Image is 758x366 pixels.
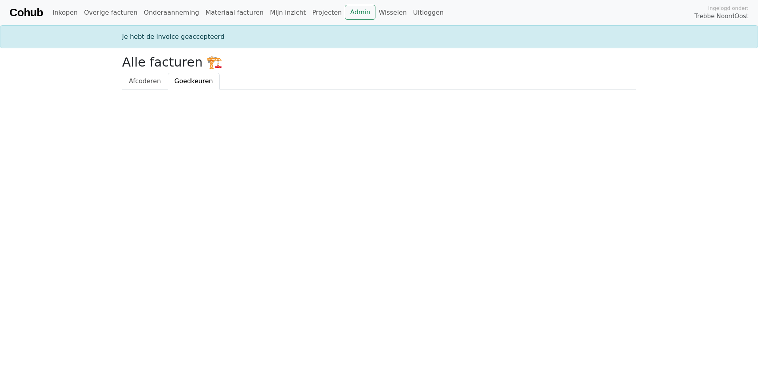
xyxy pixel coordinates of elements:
a: Onderaanneming [141,5,202,21]
a: Projecten [309,5,345,21]
div: Je hebt de invoice geaccepteerd [117,32,641,42]
span: Trebbe NoordOost [695,12,748,21]
h2: Alle facturen 🏗️ [122,55,636,70]
a: Mijn inzicht [267,5,309,21]
span: Afcoderen [129,77,161,85]
a: Inkopen [49,5,80,21]
a: Overige facturen [81,5,141,21]
a: Wisselen [375,5,410,21]
a: Goedkeuren [168,73,220,90]
a: Admin [345,5,375,20]
a: Cohub [10,3,43,22]
a: Afcoderen [122,73,168,90]
a: Uitloggen [410,5,447,21]
span: Ingelogd onder: [708,4,748,12]
a: Materiaal facturen [202,5,267,21]
span: Goedkeuren [174,77,213,85]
